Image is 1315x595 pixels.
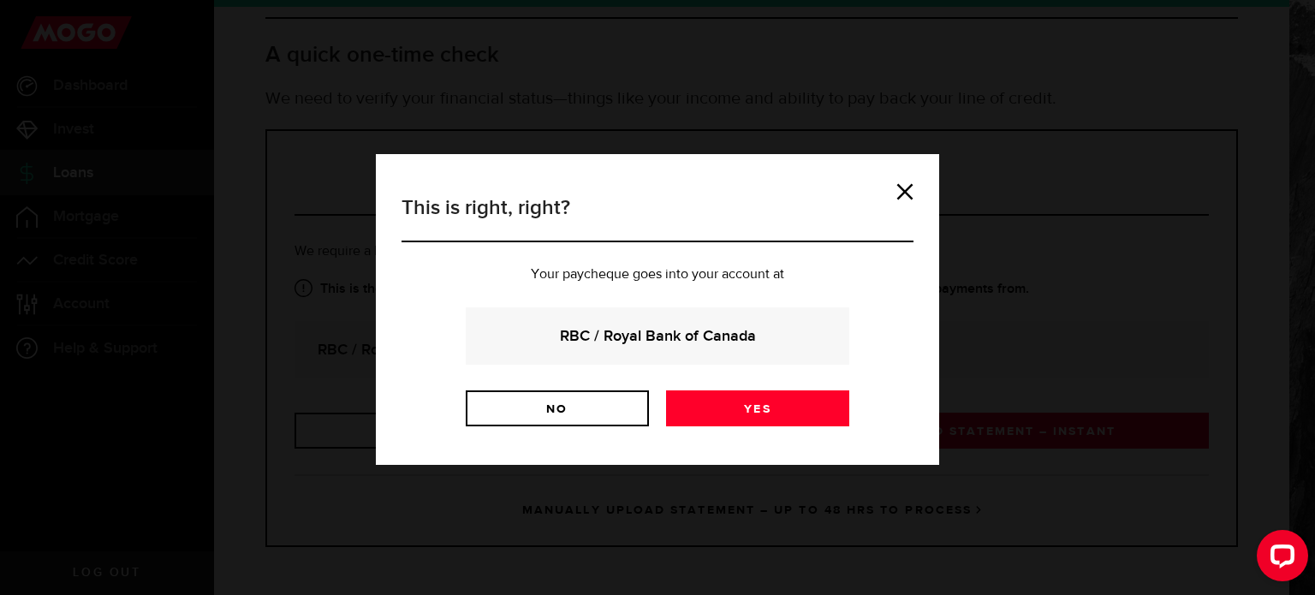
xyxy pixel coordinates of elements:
[402,193,913,242] h3: This is right, right?
[489,324,826,348] strong: RBC / Royal Bank of Canada
[1243,523,1315,595] iframe: LiveChat chat widget
[666,390,849,426] a: Yes
[466,390,649,426] a: No
[402,268,913,282] p: Your paycheque goes into your account at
